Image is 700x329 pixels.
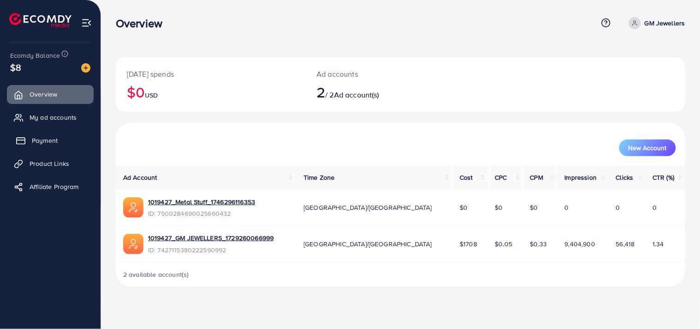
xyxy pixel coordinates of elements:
a: Affiliate Program [7,177,94,196]
button: New Account [619,140,676,156]
a: 1019427_GM JEWELLERS_1729260066999 [148,233,274,243]
span: [GEOGRAPHIC_DATA]/[GEOGRAPHIC_DATA] [304,203,432,212]
img: image [81,63,90,73]
span: Ad Account [123,173,157,182]
span: Product Links [30,159,69,168]
span: Ecomdy Balance [10,51,60,60]
span: Affiliate Program [30,182,79,191]
a: 1019427_Metal Stuff_1746296116353 [148,197,255,207]
span: Ad account(s) [334,90,379,100]
span: ID: 7500284690025660432 [148,209,255,218]
a: GM Jewellers [625,17,685,29]
span: $0 [460,203,467,212]
span: Cost [460,173,473,182]
p: [DATE] spends [127,68,294,79]
span: Payment [32,136,58,145]
img: ic-ads-acc.e4c84228.svg [123,197,144,218]
span: Overview [30,90,57,99]
span: 0 [653,203,657,212]
span: Clicks [616,173,634,182]
img: logo [9,13,72,27]
span: $0.05 [495,239,513,249]
span: $1708 [460,239,477,249]
span: 9,404,900 [565,239,595,249]
span: $0.33 [530,239,547,249]
span: 0 [616,203,620,212]
p: GM Jewellers [645,18,685,29]
span: 1.34 [653,239,664,249]
span: ID: 7427115380222590992 [148,245,274,255]
span: 0 [565,203,569,212]
a: Product Links [7,154,94,173]
img: ic-ads-acc.e4c84228.svg [123,234,144,254]
span: $0 [530,203,538,212]
iframe: Chat [661,287,693,322]
span: $8 [10,61,21,74]
span: 2 available account(s) [123,270,189,279]
span: [GEOGRAPHIC_DATA]/[GEOGRAPHIC_DATA] [304,239,432,249]
span: CPC [495,173,507,182]
span: My ad accounts [30,113,77,122]
a: My ad accounts [7,108,94,127]
span: $0 [495,203,503,212]
span: CTR (%) [653,173,675,182]
span: Impression [565,173,597,182]
p: Ad accounts [317,68,437,79]
img: menu [81,18,92,28]
span: New Account [628,145,667,151]
span: Time Zone [304,173,335,182]
a: Payment [7,131,94,150]
span: 56,418 [616,239,635,249]
h2: $0 [127,83,294,101]
span: CPM [530,173,543,182]
span: USD [145,91,158,100]
h3: Overview [116,17,170,30]
span: 2 [317,81,325,103]
h2: / 2 [317,83,437,101]
a: Overview [7,85,94,104]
